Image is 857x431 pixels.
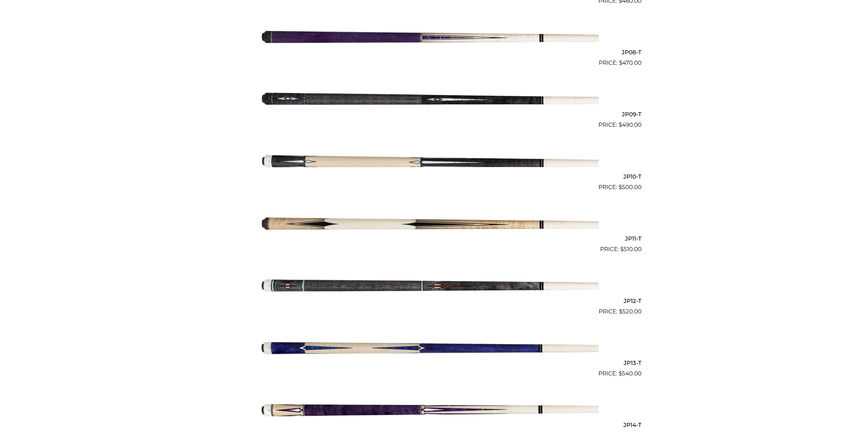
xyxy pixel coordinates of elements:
[619,370,622,377] span: $
[620,246,641,252] bdi: 510.00
[619,308,641,315] bdi: 520.00
[619,184,641,190] bdi: 500.00
[619,308,622,315] span: $
[216,256,641,316] a: JP12-T $520.00
[216,357,641,369] h2: JP13-T
[259,319,599,375] img: JP13-T
[216,170,641,183] h2: JP10-T
[259,194,599,251] img: JP11-T
[216,108,641,121] h2: JP09-T
[216,8,641,67] a: JP08-T $470.00
[259,70,599,127] img: JP09-T
[216,194,641,254] a: JP11-T $510.00
[619,184,622,190] span: $
[216,295,641,307] h2: JP12-T
[216,132,641,191] a: JP10-T $500.00
[619,121,622,128] span: $
[216,70,641,129] a: JP09-T $490.00
[216,46,641,59] h2: JP08-T
[619,121,641,128] bdi: 490.00
[619,59,622,66] span: $
[620,246,624,252] span: $
[619,370,641,377] bdi: 540.00
[619,59,641,66] bdi: 470.00
[216,233,641,245] h2: JP11-T
[259,132,599,189] img: JP10-T
[216,319,641,378] a: JP13-T $540.00
[259,256,599,313] img: JP12-T
[259,8,599,65] img: JP08-T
